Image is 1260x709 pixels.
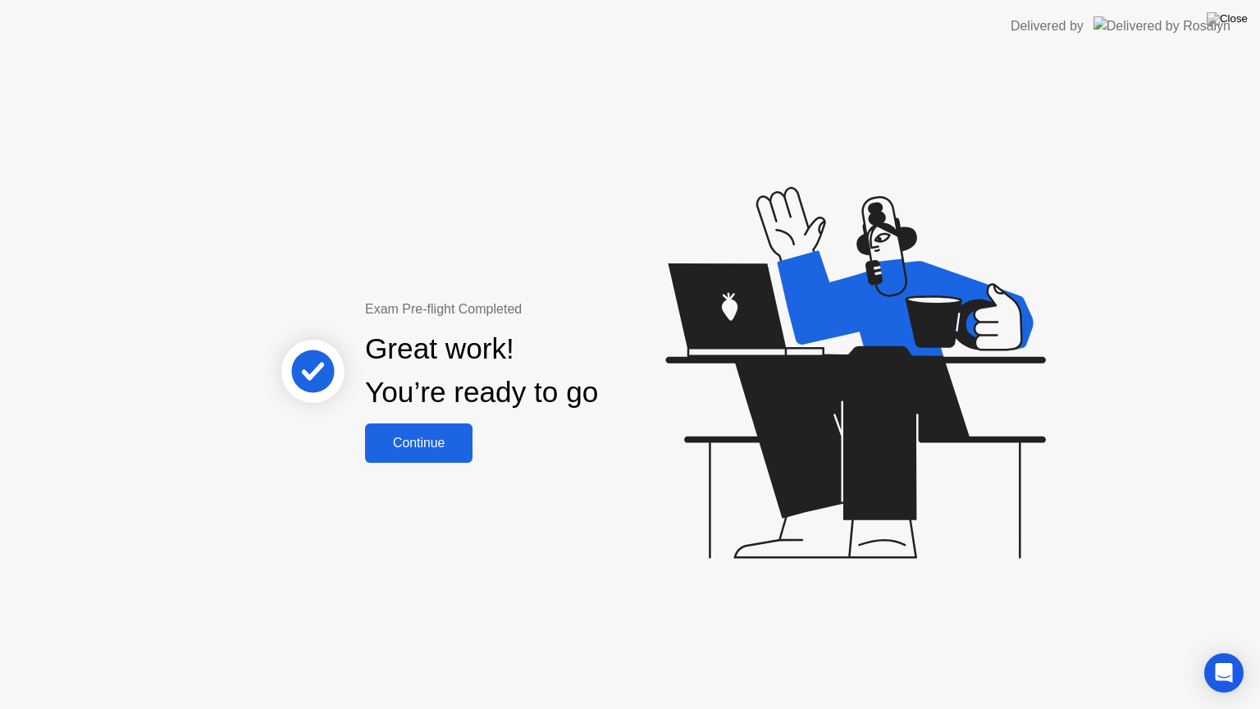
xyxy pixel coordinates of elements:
[365,327,598,414] div: Great work! You’re ready to go
[1204,653,1244,693] div: Open Intercom Messenger
[370,436,468,451] div: Continue
[365,423,472,463] button: Continue
[1093,16,1230,35] img: Delivered by Rosalyn
[365,300,704,319] div: Exam Pre-flight Completed
[1207,12,1248,25] img: Close
[1011,16,1084,36] div: Delivered by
